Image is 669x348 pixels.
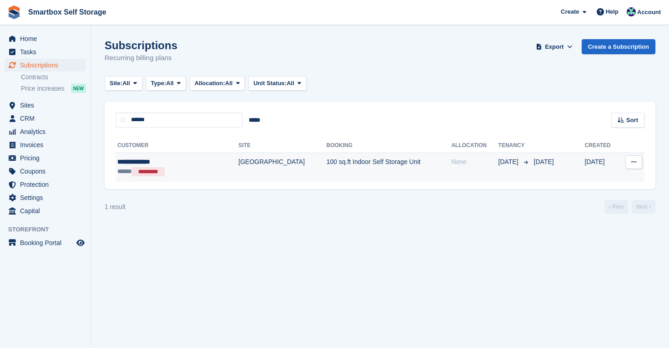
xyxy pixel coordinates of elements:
[151,79,166,88] span: Type:
[225,79,233,88] span: All
[110,79,122,88] span: Site:
[534,39,574,54] button: Export
[5,178,86,191] a: menu
[637,8,661,17] span: Account
[20,112,75,125] span: CRM
[451,157,498,167] div: None
[20,125,75,138] span: Analytics
[21,73,86,82] a: Contracts
[238,138,326,153] th: Site
[5,32,86,45] a: menu
[5,125,86,138] a: menu
[327,153,452,182] td: 100 sq.ft Indoor Self Storage Unit
[451,138,498,153] th: Allocation
[20,165,75,178] span: Coupons
[190,76,245,91] button: Allocation: All
[21,84,65,93] span: Price increases
[287,79,294,88] span: All
[20,138,75,151] span: Invoices
[585,138,619,153] th: Created
[561,7,579,16] span: Create
[25,5,110,20] a: Smartbox Self Storage
[603,200,657,214] nav: Page
[71,84,86,93] div: NEW
[5,59,86,72] a: menu
[5,205,86,217] a: menu
[21,83,86,93] a: Price increases NEW
[7,5,21,19] img: stora-icon-8386f47178a22dfd0bd8f6a31ec36ba5ce8667c1dd55bd0f319d3a0aa187defe.svg
[604,200,628,214] a: Previous
[626,116,638,125] span: Sort
[20,191,75,204] span: Settings
[105,202,126,212] div: 1 result
[166,79,174,88] span: All
[498,138,530,153] th: Tenancy
[238,153,326,182] td: [GEOGRAPHIC_DATA]
[327,138,452,153] th: Booking
[105,53,177,63] p: Recurring billing plans
[195,79,225,88] span: Allocation:
[5,112,86,125] a: menu
[122,79,130,88] span: All
[534,158,554,165] span: [DATE]
[20,152,75,164] span: Pricing
[105,76,142,91] button: Site: All
[20,46,75,58] span: Tasks
[5,236,86,249] a: menu
[5,191,86,204] a: menu
[606,7,619,16] span: Help
[248,76,306,91] button: Unit Status: All
[20,59,75,72] span: Subscriptions
[5,138,86,151] a: menu
[5,152,86,164] a: menu
[545,42,563,51] span: Export
[146,76,186,91] button: Type: All
[5,165,86,178] a: menu
[253,79,287,88] span: Unit Status:
[585,153,619,182] td: [DATE]
[20,205,75,217] span: Capital
[5,46,86,58] a: menu
[582,39,655,54] a: Create a Subscription
[20,178,75,191] span: Protection
[5,99,86,112] a: menu
[20,236,75,249] span: Booking Portal
[116,138,238,153] th: Customer
[8,225,91,234] span: Storefront
[498,157,520,167] span: [DATE]
[75,237,86,248] a: Preview store
[627,7,636,16] img: Roger Canham
[20,32,75,45] span: Home
[20,99,75,112] span: Sites
[105,39,177,51] h1: Subscriptions
[632,200,655,214] a: Next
